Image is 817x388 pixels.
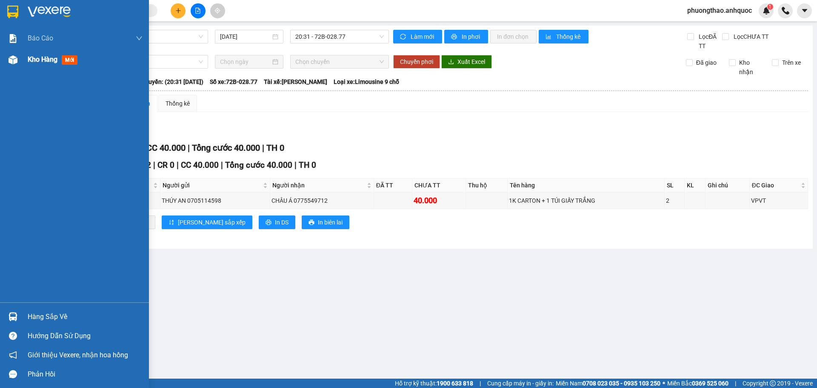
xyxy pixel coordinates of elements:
[393,30,442,43] button: syncLàm mới
[9,332,17,340] span: question-circle
[692,380,728,387] strong: 0369 525 060
[210,77,257,86] span: Số xe: 72B-028.77
[264,77,327,86] span: Tài xế: [PERSON_NAME]
[444,30,488,43] button: printerIn phơi
[411,32,435,41] span: Làm mới
[146,143,186,153] span: CC 40.000
[441,55,492,69] button: downloadXuất Excel
[192,143,260,153] span: Tổng cước 40.000
[302,216,349,229] button: printerIn biên lai
[779,58,804,67] span: Trên xe
[162,216,252,229] button: sort-ascending[PERSON_NAME] sắp xếp
[667,379,728,388] span: Miền Bắc
[400,34,407,40] span: sync
[695,32,722,51] span: Lọc ĐÃ TT
[583,380,660,387] strong: 0708 023 035 - 0935 103 250
[414,195,464,207] div: 40.000
[275,218,289,227] span: In DS
[9,34,17,43] img: solution-icon
[487,379,554,388] span: Cung cấp máy in - giấy in:
[768,4,771,10] span: 1
[736,58,766,77] span: Kho nhận
[28,330,143,342] div: Hướng dẫn sử dụng
[141,77,203,86] span: Chuyến: (20:31 [DATE])
[28,310,143,323] div: Hàng sắp về
[266,219,271,226] span: printer
[28,55,57,63] span: Kho hàng
[262,143,264,153] span: |
[294,160,297,170] span: |
[221,160,223,170] span: |
[735,379,736,388] span: |
[9,312,17,321] img: warehouse-icon
[539,30,588,43] button: bar-chartThống kê
[393,55,440,69] button: Chuyển phơi
[271,196,372,205] div: CHÂU Á 0775549712
[451,34,458,40] span: printer
[466,178,508,193] th: Thu hộ
[490,30,537,43] button: In đơn chọn
[214,8,220,14] span: aim
[28,33,53,43] span: Báo cáo
[163,181,261,190] span: Người gửi
[210,3,225,18] button: aim
[309,219,314,226] span: printer
[801,7,808,14] span: caret-down
[9,55,17,64] img: warehouse-icon
[9,351,17,359] span: notification
[665,178,685,193] th: SL
[706,178,750,193] th: Ghi chú
[171,3,186,18] button: plus
[220,57,271,66] input: Chọn ngày
[480,379,481,388] span: |
[157,160,174,170] span: CR 0
[28,350,128,360] span: Giới thiệu Vexere, nhận hoa hồng
[437,380,473,387] strong: 1900 633 818
[763,7,770,14] img: icon-new-feature
[166,99,190,108] div: Thống kê
[782,7,789,14] img: phone-icon
[299,160,316,170] span: TH 0
[295,55,384,68] span: Chọn chuyến
[509,196,663,205] div: 1K CARTON + 1 TÚI GIẤY TRẮNG
[395,379,473,388] span: Hỗ trợ kỹ thuật:
[767,4,773,10] sup: 1
[178,218,246,227] span: [PERSON_NAME] sắp xếp
[175,8,181,14] span: plus
[62,55,77,65] span: mới
[680,5,759,16] span: phuongthao.anhquoc
[195,8,201,14] span: file-add
[334,77,399,86] span: Loại xe: Limousine 9 chỗ
[266,143,284,153] span: TH 0
[225,160,292,170] span: Tổng cước 40.000
[272,181,365,190] span: Người nhận
[374,178,412,193] th: ĐÃ TT
[259,216,295,229] button: printerIn DS
[546,34,553,40] span: bar-chart
[136,35,143,42] span: down
[7,6,18,18] img: logo-vxr
[693,58,720,67] span: Đã giao
[220,32,271,41] input: 14/10/2025
[188,143,190,153] span: |
[9,370,17,378] span: message
[666,196,683,205] div: 2
[318,218,343,227] span: In biên lai
[556,379,660,388] span: Miền Nam
[412,178,466,193] th: CHƯA TT
[685,178,706,193] th: KL
[508,178,665,193] th: Tên hàng
[177,160,179,170] span: |
[448,59,454,66] span: download
[28,368,143,381] div: Phản hồi
[797,3,812,18] button: caret-down
[169,219,174,226] span: sort-ascending
[162,196,269,205] div: THÚY AN 0705114598
[752,181,799,190] span: ĐC Giao
[730,32,770,41] span: Lọc CHƯA TT
[462,32,481,41] span: In phơi
[181,160,219,170] span: CC 40.000
[191,3,206,18] button: file-add
[751,196,806,205] div: VPVT
[457,57,485,66] span: Xuất Excel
